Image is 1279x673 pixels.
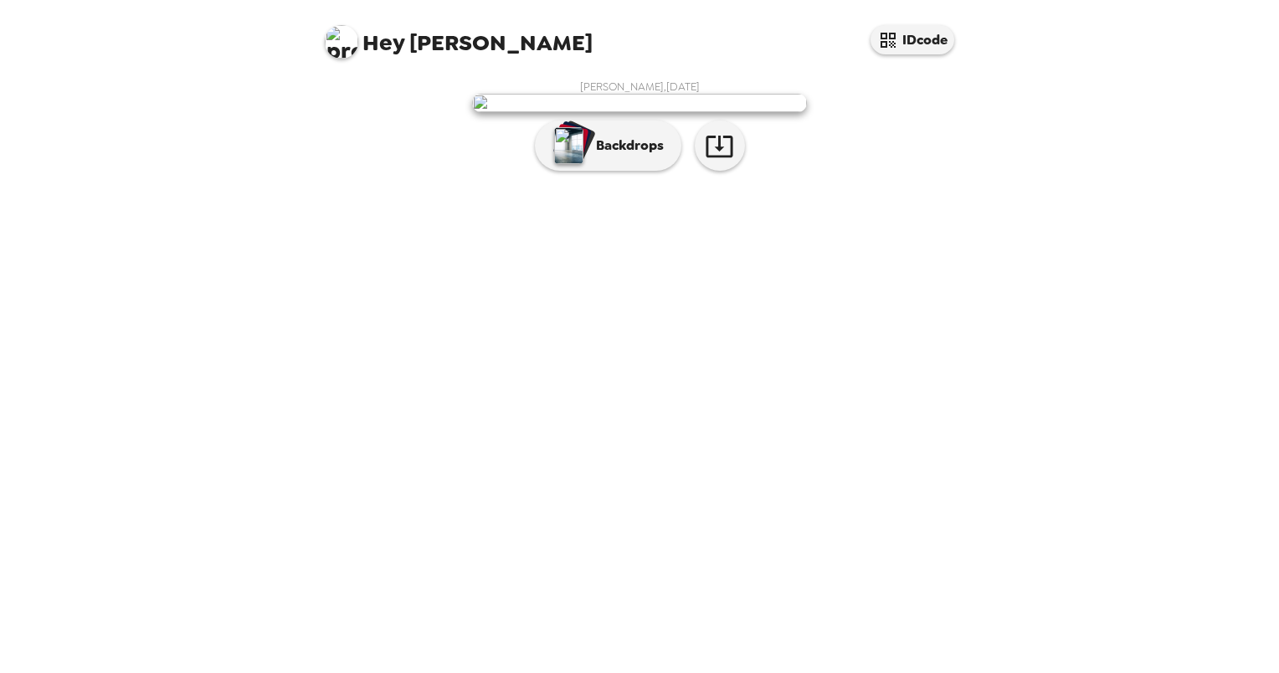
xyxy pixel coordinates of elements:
[588,136,664,156] p: Backdrops
[362,28,404,58] span: Hey
[325,17,593,54] span: [PERSON_NAME]
[580,80,700,94] span: [PERSON_NAME] , [DATE]
[535,121,681,171] button: Backdrops
[325,25,358,59] img: profile pic
[472,94,807,112] img: user
[871,25,954,54] button: IDcode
